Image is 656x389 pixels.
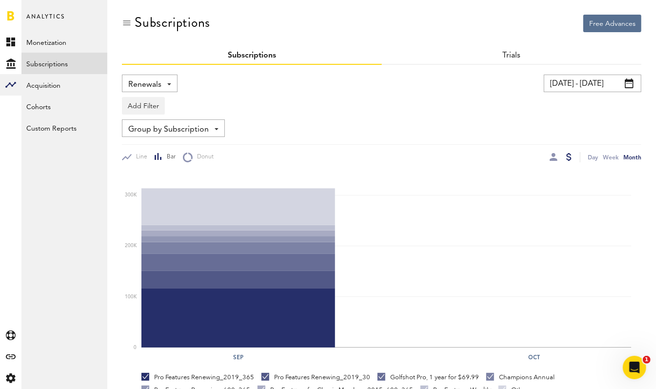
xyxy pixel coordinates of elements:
text: 300K [125,193,137,197]
a: Monetization [21,31,107,53]
text: Sep [233,353,243,362]
div: Subscriptions [135,15,210,30]
div: Golfshot Pro, 1 year for $69.99 [378,373,479,382]
a: Acquisition [21,74,107,96]
div: Day [588,152,598,162]
button: Free Advances [583,15,641,32]
div: Week [603,152,618,162]
span: 1 [643,356,651,364]
div: Pro Features Renewing_2019_30 [261,373,370,382]
div: Month [623,152,641,162]
div: Pro Features Renewing_2019_365 [141,373,254,382]
span: Support [20,7,55,16]
span: Renewals [128,77,161,93]
div: Champions Annual [486,373,555,382]
span: Donut [193,153,214,161]
a: Subscriptions [21,53,107,74]
a: Cohorts [21,96,107,117]
span: Line [132,153,147,161]
a: Subscriptions [228,52,276,59]
text: Oct [529,353,540,362]
span: Analytics [26,11,65,31]
span: Bar [162,153,176,161]
text: 100K [125,294,137,299]
iframe: Intercom live chat [623,356,646,379]
text: 0 [134,345,137,350]
span: Group by Subscription [128,121,209,138]
a: Trials [502,52,520,59]
text: 200K [125,244,137,249]
button: Add Filter [122,97,165,115]
a: Custom Reports [21,117,107,138]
